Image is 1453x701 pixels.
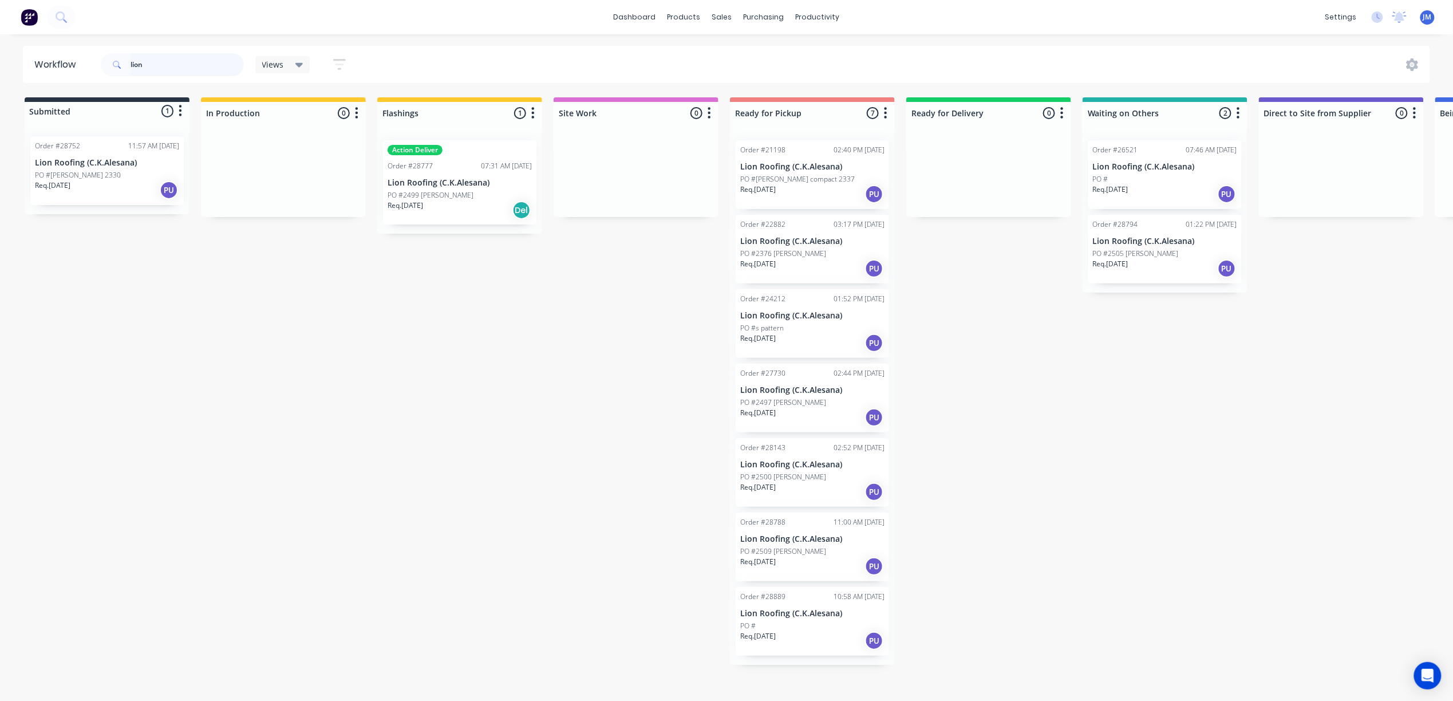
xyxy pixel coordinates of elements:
p: Req. [DATE] [740,557,776,567]
div: PU [865,259,883,278]
div: Order #26521 [1093,145,1138,155]
div: Order #27730 [740,368,785,379]
div: Order #2119802:40 PM [DATE]Lion Roofing (C.K.Alesana)PO #[PERSON_NAME] compact 2337Req.[DATE]PU [736,140,889,209]
div: Order #24212 [740,294,785,304]
div: Order #21198 [740,145,785,155]
p: PO #2376 [PERSON_NAME] [740,249,826,259]
p: Lion Roofing (C.K.Alesana) [740,460,885,470]
div: 11:00 AM [DATE] [834,517,885,527]
div: PU [865,334,883,352]
div: PU [1218,185,1236,203]
img: Factory [21,9,38,26]
p: Req. [DATE] [740,184,776,195]
div: 02:44 PM [DATE] [834,368,885,379]
div: Order #2888910:58 AM [DATE]Lion Roofing (C.K.Alesana)PO #Req.[DATE]PU [736,587,889,656]
p: PO #[PERSON_NAME] 2330 [35,170,121,180]
div: Order #2773002:44 PM [DATE]Lion Roofing (C.K.Alesana)PO #2497 [PERSON_NAME]Req.[DATE]PU [736,364,889,432]
input: Search for orders... [131,53,244,76]
p: PO #2509 [PERSON_NAME] [740,546,826,557]
a: dashboard [608,9,662,26]
div: Order #28788 [740,517,785,527]
div: 02:52 PM [DATE] [834,443,885,453]
div: 02:40 PM [DATE] [834,145,885,155]
div: 10:58 AM [DATE] [834,592,885,602]
p: Lion Roofing (C.K.Alesana) [740,534,885,544]
p: Lion Roofing (C.K.Alesana) [740,311,885,321]
p: Lion Roofing (C.K.Alesana) [1093,237,1237,246]
div: settings [1320,9,1363,26]
p: PO # [740,621,756,631]
div: 07:46 AM [DATE] [1186,145,1237,155]
div: purchasing [738,9,790,26]
div: productivity [790,9,846,26]
p: PO #2499 [PERSON_NAME] [388,190,473,200]
p: PO #2505 [PERSON_NAME] [1093,249,1179,259]
div: PU [865,632,883,650]
div: 01:52 PM [DATE] [834,294,885,304]
p: Lion Roofing (C.K.Alesana) [1093,162,1237,172]
div: PU [160,181,178,199]
div: Order #2421201:52 PM [DATE]Lion Roofing (C.K.Alesana)PO #s patternReq.[DATE]PU [736,289,889,358]
span: JM [1423,12,1432,22]
div: Action DeliverOrder #2877707:31 AM [DATE]Lion Roofing (C.K.Alesana)PO #2499 [PERSON_NAME]Req.[DAT... [383,140,536,225]
div: Order #28752 [35,141,80,151]
div: products [662,9,706,26]
p: Req. [DATE] [1093,259,1128,269]
p: Lion Roofing (C.K.Alesana) [740,609,885,619]
div: Del [512,201,531,219]
p: Lion Roofing (C.K.Alesana) [740,385,885,395]
div: Order #28143 [740,443,785,453]
div: 01:22 PM [DATE] [1186,219,1237,230]
div: Open Intercom Messenger [1414,662,1442,690]
div: PU [1218,259,1236,278]
div: PU [865,557,883,576]
div: Workflow [34,58,81,72]
div: sales [706,9,738,26]
div: Order #2875211:57 AM [DATE]Lion Roofing (C.K.Alesana)PO #[PERSON_NAME] 2330Req.[DATE]PU [30,136,184,205]
div: 03:17 PM [DATE] [834,219,885,230]
p: Lion Roofing (C.K.Alesana) [740,237,885,246]
p: PO #2500 [PERSON_NAME] [740,472,826,482]
p: Req. [DATE] [740,408,776,418]
div: PU [865,185,883,203]
p: PO # [1093,174,1108,184]
div: Order #28794 [1093,219,1138,230]
p: Lion Roofing (C.K.Alesana) [388,178,532,188]
p: Req. [DATE] [740,631,776,641]
div: Order #2878811:00 AM [DATE]Lion Roofing (C.K.Alesana)PO #2509 [PERSON_NAME]Req.[DATE]PU [736,513,889,581]
p: PO #[PERSON_NAME] compact 2337 [740,174,855,184]
p: Req. [DATE] [740,333,776,344]
div: Order #28889 [740,592,785,602]
div: Order #2652107:46 AM [DATE]Lion Roofing (C.K.Alesana)PO #Req.[DATE]PU [1088,140,1242,209]
p: Req. [DATE] [388,200,423,211]
div: Order #2288203:17 PM [DATE]Lion Roofing (C.K.Alesana)PO #2376 [PERSON_NAME]Req.[DATE]PU [736,215,889,283]
div: Action Deliver [388,145,443,155]
p: Req. [DATE] [35,180,70,191]
p: Req. [DATE] [740,259,776,269]
div: Order #22882 [740,219,785,230]
p: PO #s pattern [740,323,784,333]
p: Req. [DATE] [1093,184,1128,195]
div: PU [865,483,883,501]
span: Views [262,58,284,70]
div: Order #2879401:22 PM [DATE]Lion Roofing (C.K.Alesana)PO #2505 [PERSON_NAME]Req.[DATE]PU [1088,215,1242,283]
div: Order #2814302:52 PM [DATE]Lion Roofing (C.K.Alesana)PO #2500 [PERSON_NAME]Req.[DATE]PU [736,438,889,507]
p: Lion Roofing (C.K.Alesana) [740,162,885,172]
div: 07:31 AM [DATE] [481,161,532,171]
p: PO #2497 [PERSON_NAME] [740,397,826,408]
div: PU [865,408,883,427]
p: Lion Roofing (C.K.Alesana) [35,158,179,168]
div: Order #28777 [388,161,433,171]
div: 11:57 AM [DATE] [128,141,179,151]
p: Req. [DATE] [740,482,776,493]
